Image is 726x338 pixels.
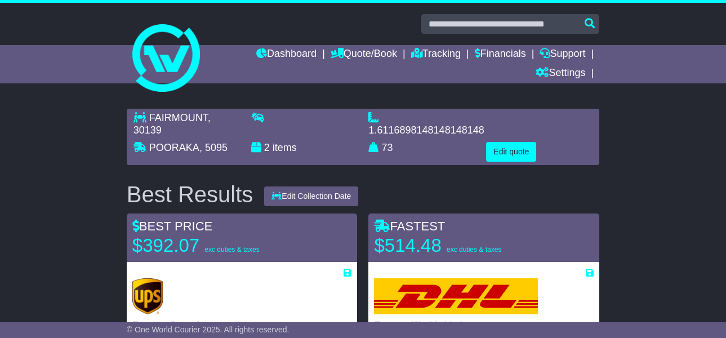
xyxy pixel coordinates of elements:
[382,142,393,153] span: 73
[127,325,289,334] span: © One World Courier 2025. All rights reserved.
[540,45,585,64] a: Support
[486,142,536,162] button: Edit quote
[132,219,212,233] span: BEST PRICE
[149,112,208,123] span: FAIRMOUNT
[121,182,259,207] div: Best Results
[374,219,445,233] span: FASTEST
[132,234,273,257] p: $392.07
[374,278,537,314] img: DHL: Express Worldwide Import
[256,45,317,64] a: Dashboard
[264,186,358,206] button: Edit Collection Date
[411,45,461,64] a: Tracking
[264,142,270,153] span: 2
[132,278,163,314] img: UPS (new): Express Saver Import
[374,320,594,331] p: Express Worldwide Import
[199,142,228,153] span: , 5095
[368,124,484,136] span: 1.6116898148148148148
[475,45,526,64] a: Financials
[204,246,259,253] span: exc duties & taxes
[374,234,515,257] p: $514.48
[132,320,352,331] p: Express Saver Import
[133,112,211,136] span: , 30139
[273,142,297,153] span: items
[331,45,397,64] a: Quote/Book
[149,142,199,153] span: POORAKA
[447,246,501,253] span: exc duties & taxes
[536,64,585,83] a: Settings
